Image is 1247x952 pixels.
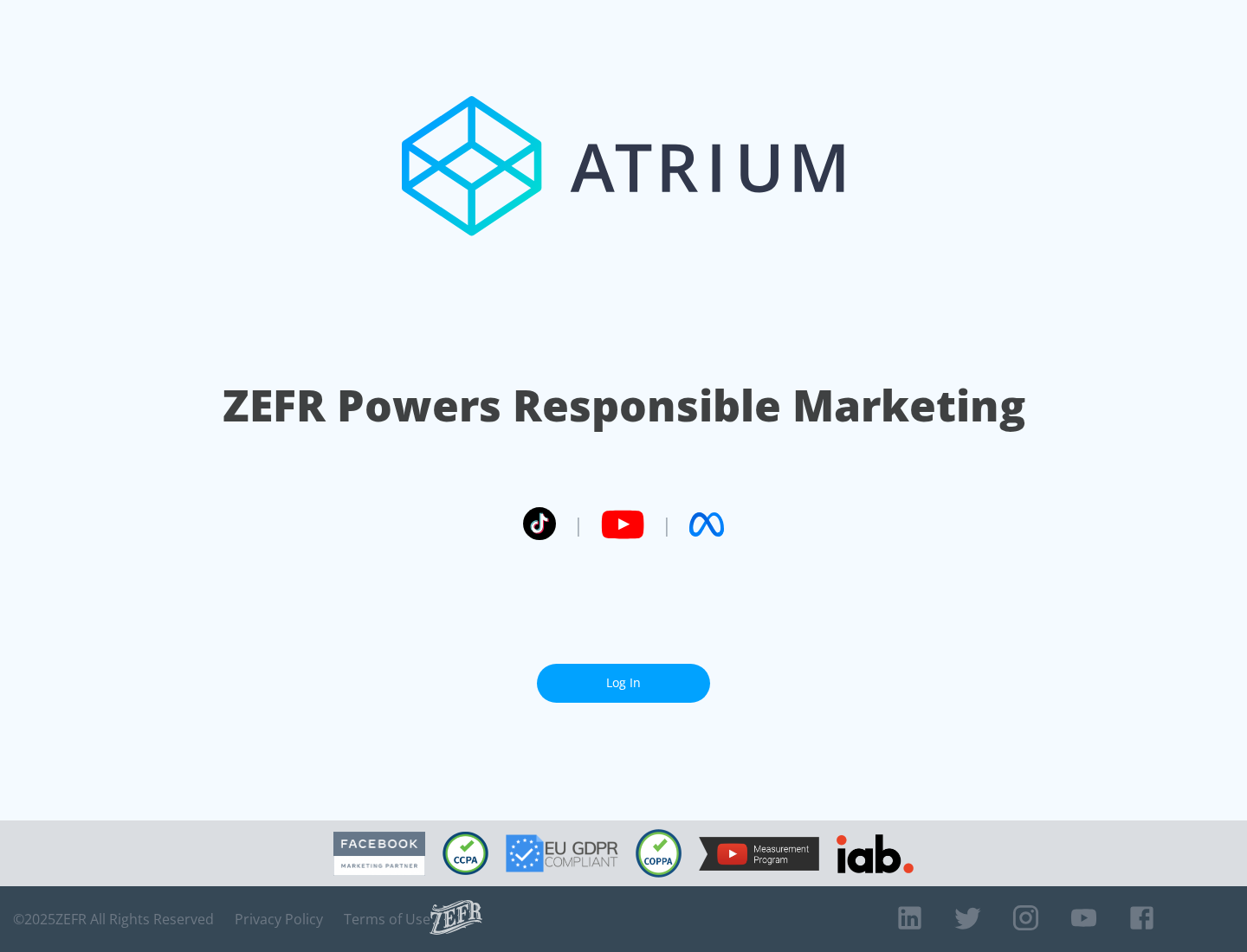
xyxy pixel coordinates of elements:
img: IAB [837,834,914,873]
a: Log In [537,664,710,703]
h1: ZEFR Powers Responsible Marketing [223,376,1025,435]
img: COPPA Compliant [636,829,682,878]
img: YouTube Measurement Program [699,837,819,871]
img: GDPR Compliant [506,834,618,872]
img: CCPA Compliant [443,832,488,875]
a: Privacy Policy [235,910,323,928]
span: © 2025 ZEFR All Rights Reserved [13,910,214,928]
a: Terms of Use [344,910,430,928]
span: | [662,511,672,537]
img: Facebook Marketing Partner [333,832,425,876]
span: | [573,511,584,537]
